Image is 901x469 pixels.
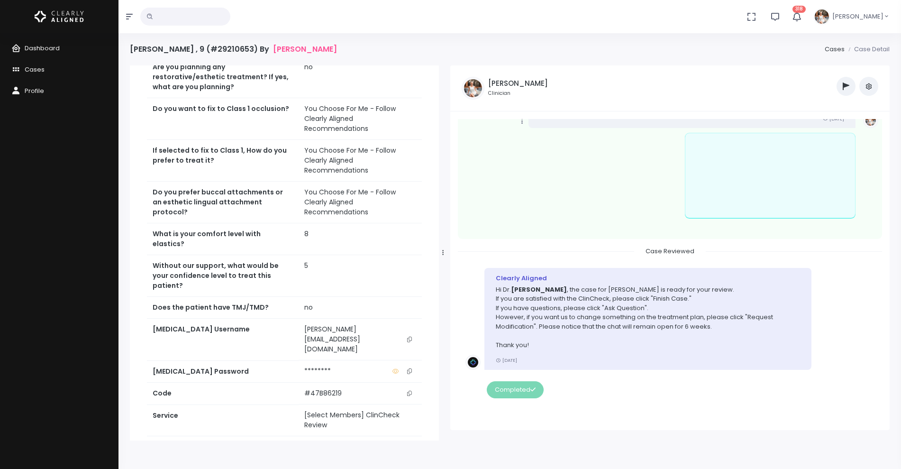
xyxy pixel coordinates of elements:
b: [PERSON_NAME] [511,285,567,294]
th: [MEDICAL_DATA] Password [147,360,299,382]
th: [MEDICAL_DATA] Username [147,319,299,361]
a: Cases [825,45,845,54]
th: What is your comfort level with elastics? [147,223,299,255]
a: [PERSON_NAME] [273,45,337,54]
td: no [299,297,422,319]
h5: [PERSON_NAME] [488,79,548,88]
div: Clearly Aligned [496,274,800,283]
p: Hi Dr. , the case for [PERSON_NAME] is ready for your review. If you are satisfied with the ClinC... [496,285,800,350]
div: scrollable content [130,65,439,441]
span: 318 [792,6,806,13]
th: Do you prefer buccal attachments or an esthetic lingual attachment protocol? [147,182,299,223]
th: Code [147,383,299,405]
span: Case Reviewed [634,244,706,258]
th: Without our support, what would be your confidence level to treat this patient? [147,255,299,297]
th: Are you planning any restorative/esthetic treatment? If yes, what are you planning? [147,56,299,98]
li: Case Detail [845,45,890,54]
td: no [299,56,422,98]
div: scrollable content [458,119,882,420]
th: Service [147,405,299,436]
span: Cases [25,65,45,74]
td: [PERSON_NAME][EMAIL_ADDRESS][DOMAIN_NAME] [299,319,422,360]
img: Header Avatar [813,8,830,25]
td: #47B86219 [299,383,422,405]
th: Do you want to fix to Class 1 occlusion? [147,98,299,140]
small: Clinician [488,90,548,97]
small: [DATE] [823,116,844,122]
th: Does the patient have TMJ/TMD? [147,297,299,319]
th: If selected to fix to Class 1, How do you prefer to treat it? [147,140,299,182]
small: [DATE] [496,357,517,363]
img: Logo Horizontal [35,7,84,27]
td: 8 [299,223,422,255]
span: Profile [25,86,44,95]
div: [Select Members] ClinCheck Review [304,410,416,430]
td: 5 [299,255,422,297]
td: You Choose For Me - Follow Clearly Aligned Recommendations [299,182,422,223]
h4: [PERSON_NAME] , 9 (#29210653) By [130,45,337,54]
span: [PERSON_NAME] [832,12,883,21]
span: Dashboard [25,44,60,53]
td: You Choose For Me - Follow Clearly Aligned Recommendations [299,98,422,140]
td: You Choose For Me - Follow Clearly Aligned Recommendations [299,140,422,182]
